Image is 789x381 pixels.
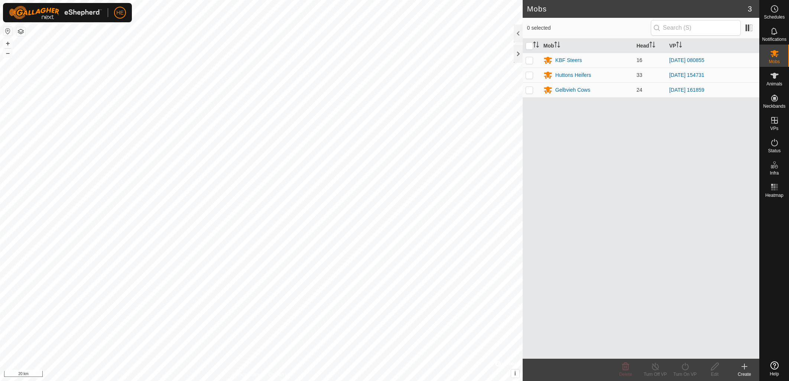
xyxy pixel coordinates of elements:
img: Gallagher Logo [9,6,102,19]
p-sorticon: Activate to sort [533,43,539,49]
div: Create [730,371,759,378]
button: + [3,39,12,48]
a: Contact Us [269,371,290,378]
span: Help [770,372,779,376]
a: [DATE] 154731 [669,72,704,78]
button: i [511,369,519,378]
a: [DATE] 080855 [669,57,704,63]
span: 33 [636,72,642,78]
div: Huttons Heifers [555,71,591,79]
div: KBF Steers [555,56,582,64]
span: 24 [636,87,642,93]
div: Turn On VP [670,371,700,378]
button: Map Layers [16,27,25,36]
a: [DATE] 161859 [669,87,704,93]
button: Reset Map [3,27,12,36]
span: Status [768,149,780,153]
p-sorticon: Activate to sort [676,43,682,49]
div: Gelbvieh Cows [555,86,590,94]
span: i [514,370,516,377]
div: Edit [700,371,730,378]
span: Delete [619,372,632,377]
span: 3 [748,3,752,14]
span: Neckbands [763,104,785,108]
th: VP [666,39,759,53]
a: Privacy Policy [232,371,260,378]
span: 16 [636,57,642,63]
span: Animals [766,82,782,86]
a: Help [760,358,789,379]
button: – [3,49,12,58]
p-sorticon: Activate to sort [554,43,560,49]
span: HE [116,9,123,17]
span: 0 selected [527,24,651,32]
th: Mob [540,39,634,53]
input: Search (S) [651,20,741,36]
span: Schedules [764,15,785,19]
span: Notifications [762,37,786,42]
div: Turn Off VP [640,371,670,378]
th: Head [633,39,666,53]
span: VPs [770,126,778,131]
span: Infra [770,171,779,175]
span: Heatmap [765,193,783,198]
h2: Mobs [527,4,748,13]
p-sorticon: Activate to sort [649,43,655,49]
span: Mobs [769,59,780,64]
